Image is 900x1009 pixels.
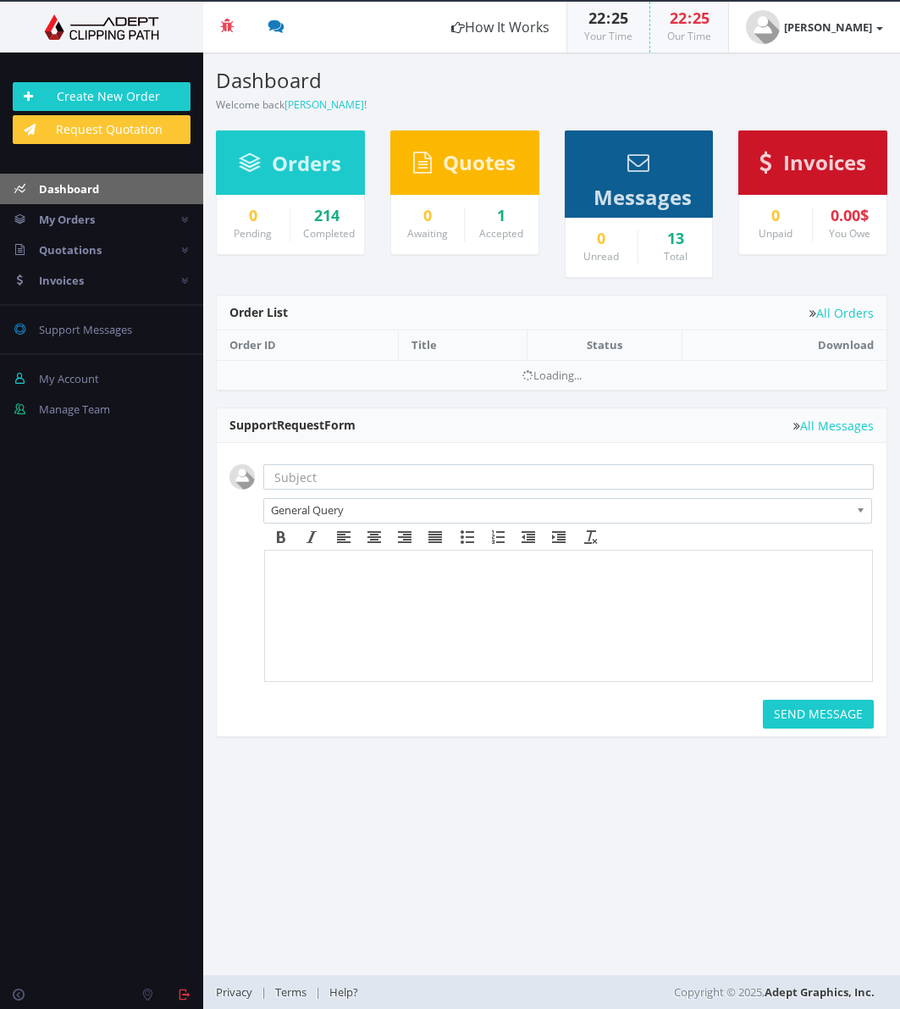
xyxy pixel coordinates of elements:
a: Invoices [759,158,866,174]
small: Total [664,249,687,263]
a: 0 [404,208,451,225]
small: Our Time [667,29,711,43]
span: : [687,8,693,28]
iframe: Rich Text Area. Press ALT-F9 for menu. Press ALT-F10 for toolbar. Press ALT-0 for help [265,551,872,681]
div: Align right [389,526,420,548]
a: All Messages [793,419,874,432]
a: How It Works [434,2,566,53]
small: Unread [583,249,619,263]
span: 22 [670,8,687,28]
span: Manage Team [39,402,110,417]
span: My Account [39,371,99,386]
input: Subject [263,464,874,490]
h3: Dashboard [216,69,539,91]
strong: [PERSON_NAME] [784,19,872,35]
span: Copyright © 2025, [674,984,875,1001]
div: Clear formatting [576,526,606,548]
small: Completed [303,226,355,241]
button: SEND MESSAGE [763,700,874,729]
span: Request [277,417,324,433]
span: Dashboard [39,181,99,197]
small: You Owe [829,226,870,241]
small: Welcome back ! [216,97,367,112]
small: Awaiting [407,226,448,241]
div: 13 [651,230,699,247]
span: General Query [271,499,849,521]
a: [PERSON_NAME] [729,2,900,53]
span: Invoices [783,148,866,176]
td: Loading... [217,360,886,390]
a: 214 [303,208,351,225]
span: Quotes [443,148,516,176]
div: Italic [296,526,327,548]
span: Orders [272,149,341,177]
a: Create New Order [13,82,190,111]
a: 1 [478,208,526,225]
span: Support Messages [39,322,132,337]
a: Adept Graphics, Inc. [765,984,875,1000]
a: Privacy [216,984,261,1000]
th: Download [682,330,886,360]
a: 0 [578,230,626,247]
a: [PERSON_NAME] [284,97,364,112]
small: Accepted [479,226,523,241]
a: Orders [239,159,341,175]
div: Align left [329,526,359,548]
a: Quotes [413,158,516,174]
a: Request Quotation [13,115,190,144]
span: 25 [611,8,628,28]
span: : [605,8,611,28]
div: Bullet list [452,526,483,548]
span: 22 [588,8,605,28]
span: Messages [594,183,692,211]
small: Unpaid [759,226,792,241]
div: 0.00$ [825,208,874,225]
div: Bold [266,526,296,548]
a: 0 [229,208,277,225]
div: Justify [420,526,450,548]
div: | | [216,975,552,1009]
span: Quotations [39,242,102,258]
img: Adept Graphics [13,14,190,40]
th: Order ID [217,330,398,360]
img: user_default.jpg [746,10,780,44]
small: Your Time [584,29,632,43]
a: Terms [267,984,315,1000]
th: Status [527,330,682,360]
div: Decrease indent [513,526,544,548]
span: Support Form [229,417,356,433]
img: user_default.jpg [229,464,255,490]
a: Help? [321,984,367,1000]
a: 0 [752,208,799,225]
th: Title [398,330,527,360]
span: Invoices [39,273,84,288]
a: Messages [585,158,692,208]
span: My Orders [39,212,95,227]
div: Align center [359,526,389,548]
span: Order List [229,304,288,320]
small: Pending [234,226,272,241]
div: Increase indent [544,526,574,548]
div: Numbered list [483,526,513,548]
span: 25 [693,8,710,28]
a: All Orders [809,307,874,319]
